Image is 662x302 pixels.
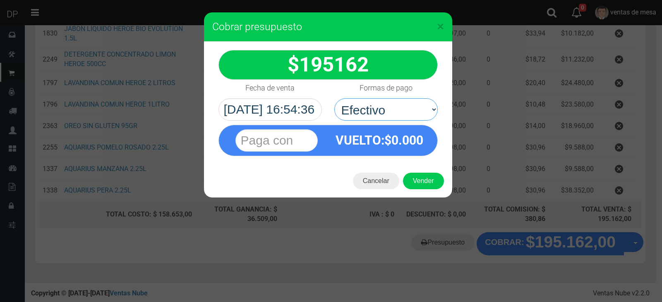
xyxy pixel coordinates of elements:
[403,173,444,189] button: Vender
[235,129,318,152] input: Paga con
[437,20,444,33] button: Close
[353,173,399,189] button: Cancelar
[336,133,423,147] strong: :$
[391,133,423,147] span: 0.000
[245,84,295,92] h4: Fecha de venta
[437,19,444,34] span: ×
[288,53,369,76] strong: $
[299,53,369,76] span: 195162
[212,21,444,33] h3: Cobrar presupuesto
[336,133,381,147] span: VUELTO
[360,84,413,92] h4: Formas de pago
